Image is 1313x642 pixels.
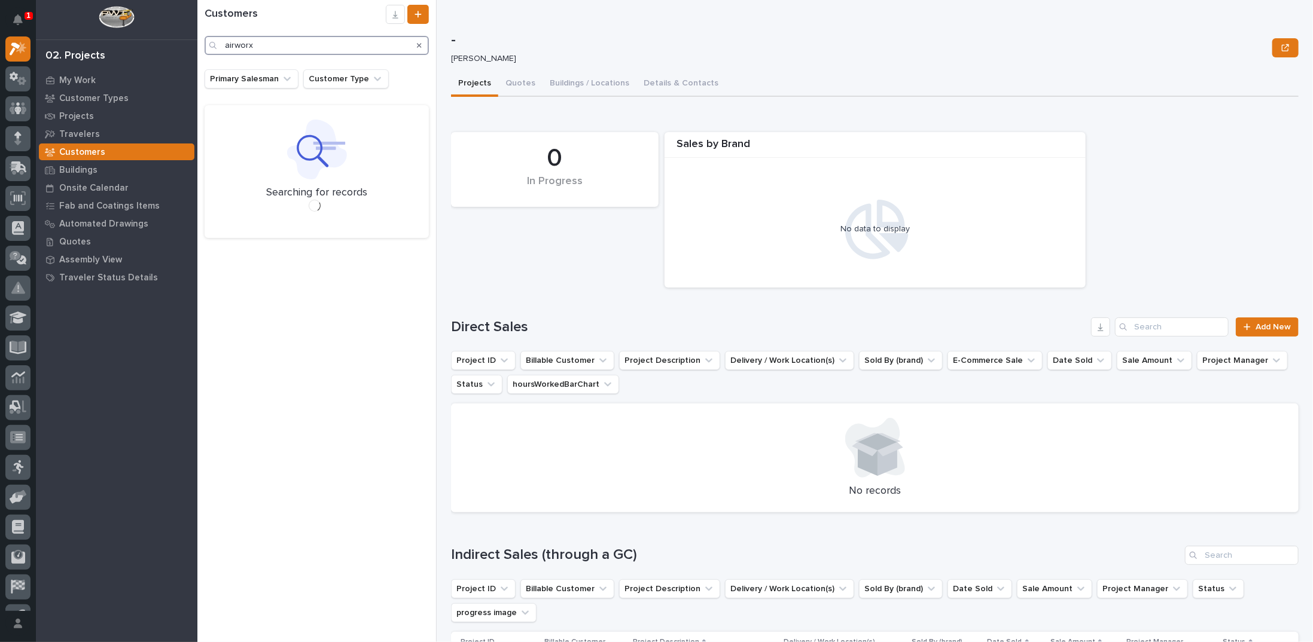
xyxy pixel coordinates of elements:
div: 0 [471,143,638,173]
h1: Direct Sales [451,319,1086,336]
button: Project ID [451,351,516,370]
button: Delivery / Work Location(s) [725,351,854,370]
img: Workspace Logo [99,6,134,28]
button: Billable Customer [520,351,614,370]
a: Customers [36,143,197,161]
h1: Customers [205,8,386,21]
p: [PERSON_NAME] [451,54,1263,64]
div: In Progress [471,175,638,200]
p: Buildings [59,165,98,176]
p: Assembly View [59,255,122,265]
a: Assembly View [36,250,197,268]
p: Searching for records [266,187,367,200]
p: - [451,32,1268,49]
button: Customer Type [303,69,389,88]
span: Add New [1256,323,1291,331]
p: No records [465,485,1284,498]
button: E-Commerce Sale [948,351,1043,370]
a: Fab and Coatings Items [36,197,197,215]
a: Projects [36,107,197,125]
a: My Work [36,71,197,89]
button: Project Manager [1097,579,1188,598]
a: Customer Types [36,89,197,107]
button: Status [1193,579,1244,598]
button: Status [451,375,502,394]
div: No data to display [671,224,1080,234]
p: Travelers [59,129,100,140]
p: Customer Types [59,93,129,104]
p: 1 [26,11,31,20]
button: Sale Amount [1017,579,1092,598]
button: Date Sold [1047,351,1112,370]
button: Sale Amount [1117,351,1192,370]
button: Details & Contacts [636,72,726,97]
button: Project Description [619,351,720,370]
button: Project ID [451,579,516,598]
div: Notifications1 [15,14,31,33]
button: Date Sold [948,579,1012,598]
div: 02. Projects [45,50,105,63]
a: Buildings [36,161,197,179]
p: Fab and Coatings Items [59,201,160,212]
input: Search [205,36,429,55]
p: Quotes [59,237,91,247]
h1: Indirect Sales (through a GC) [451,546,1180,564]
a: Automated Drawings [36,215,197,233]
button: Primary Salesman [205,69,298,88]
p: Onsite Calendar [59,183,129,194]
a: Add New [1236,317,1299,337]
p: Automated Drawings [59,219,148,230]
button: Delivery / Work Location(s) [725,579,854,598]
button: Sold By (brand) [859,579,943,598]
a: Traveler Status Details [36,268,197,286]
button: Projects [451,72,498,97]
button: hoursWorkedBarChart [507,375,619,394]
button: progress image [451,603,537,622]
div: Sales by Brand [665,138,1086,158]
button: Project Description [619,579,720,598]
p: Traveler Status Details [59,273,158,283]
button: Sold By (brand) [859,351,943,370]
p: Customers [59,147,105,158]
button: Project Manager [1197,351,1288,370]
input: Search [1115,317,1229,337]
button: Buildings / Locations [543,72,636,97]
button: Notifications [5,7,31,32]
button: Billable Customer [520,579,614,598]
p: Projects [59,111,94,122]
input: Search [1185,546,1299,565]
button: Quotes [498,72,543,97]
a: Quotes [36,233,197,250]
a: Travelers [36,125,197,143]
p: My Work [59,75,96,86]
a: Onsite Calendar [36,179,197,197]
